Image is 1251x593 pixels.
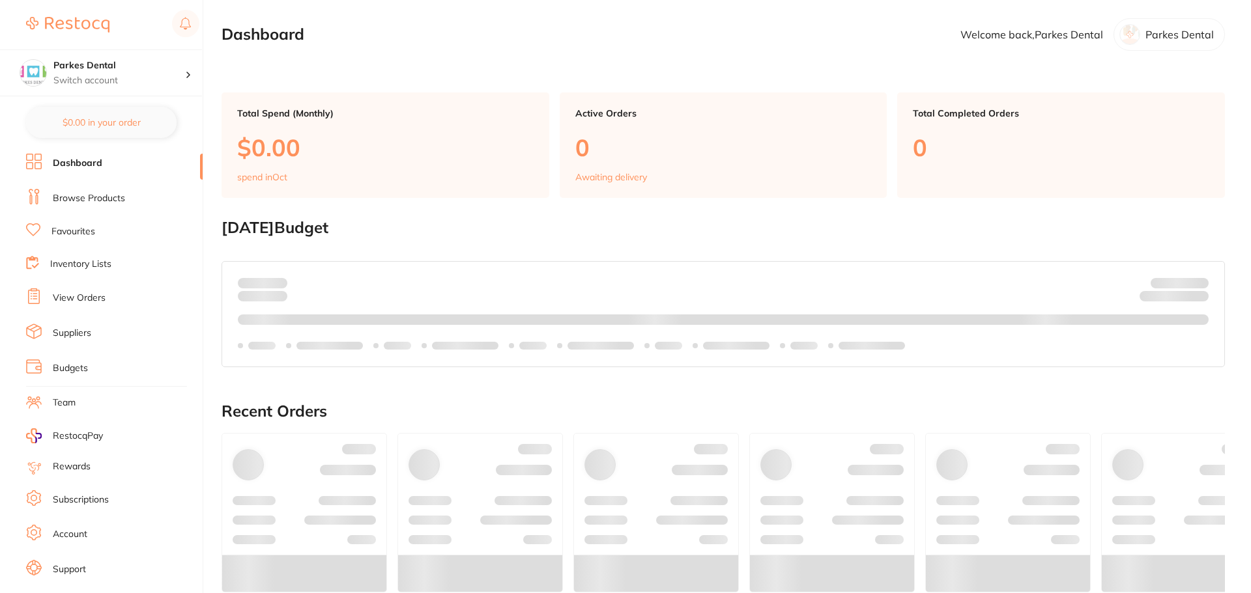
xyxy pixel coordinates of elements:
[1145,29,1214,40] p: Parkes Dental
[384,340,411,351] p: Labels
[560,92,887,198] a: Active Orders0Awaiting delivery
[51,225,95,238] a: Favourites
[237,108,534,118] p: Total Spend (Monthly)
[568,340,634,351] p: Labels extended
[53,493,109,506] a: Subscriptions
[26,107,177,138] button: $0.00 in your order
[222,219,1225,237] h2: [DATE] Budget
[53,528,87,541] a: Account
[20,60,46,86] img: Parkes Dental
[222,402,1225,421] h2: Recent Orders
[296,340,363,351] p: Labels extended
[50,258,111,271] a: Inventory Lists
[53,396,76,409] a: Team
[655,340,682,351] p: Labels
[1151,277,1209,288] p: Budget:
[26,428,103,443] a: RestocqPay
[897,92,1225,198] a: Total Completed Orders0
[839,340,905,351] p: Labels extended
[237,134,534,161] p: $0.00
[237,172,287,182] p: spend in Oct
[913,134,1209,161] p: 0
[53,292,106,305] a: View Orders
[1183,277,1209,288] strong: $NaN
[53,362,88,375] a: Budgets
[575,172,647,182] p: Awaiting delivery
[53,563,86,576] a: Support
[26,17,109,33] img: Restocq Logo
[790,340,818,351] p: Labels
[1186,293,1209,305] strong: $0.00
[238,288,287,304] p: month
[575,134,872,161] p: 0
[26,428,42,443] img: RestocqPay
[575,108,872,118] p: Active Orders
[53,430,103,443] span: RestocqPay
[53,157,102,170] a: Dashboard
[53,74,185,87] p: Switch account
[26,10,109,40] a: Restocq Logo
[53,192,125,205] a: Browse Products
[432,340,498,351] p: Labels extended
[960,29,1103,40] p: Welcome back, Parkes Dental
[519,340,547,351] p: Labels
[703,340,769,351] p: Labels extended
[222,92,549,198] a: Total Spend (Monthly)$0.00spend inOct
[53,327,91,340] a: Suppliers
[1140,288,1209,304] p: Remaining:
[53,460,91,473] a: Rewards
[53,59,185,72] h4: Parkes Dental
[913,108,1209,118] p: Total Completed Orders
[238,277,287,288] p: Spent:
[222,25,304,44] h2: Dashboard
[265,277,287,288] strong: $0.00
[248,340,276,351] p: Labels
